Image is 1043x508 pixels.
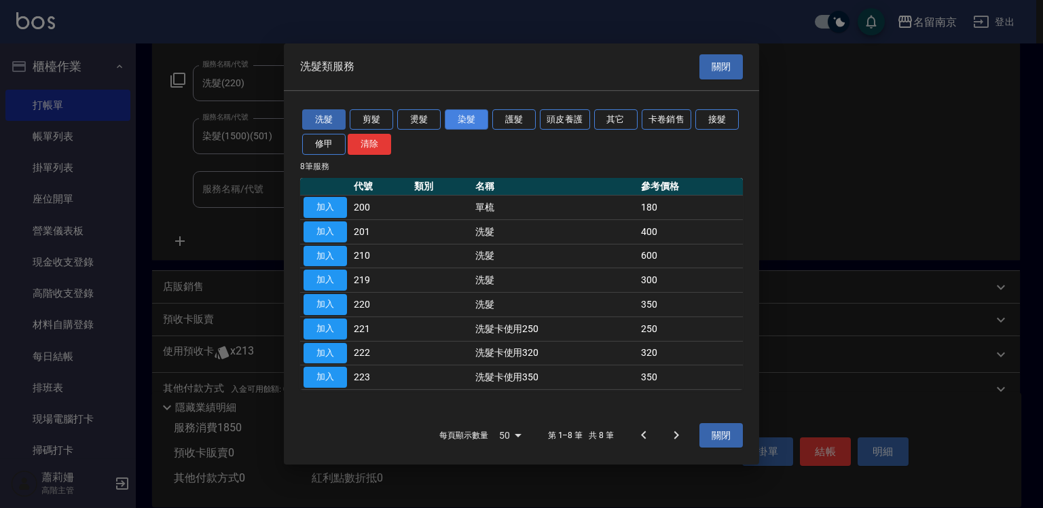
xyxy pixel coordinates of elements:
button: 頭皮養護 [540,109,590,130]
button: 關閉 [699,423,743,448]
p: 8 筆服務 [300,160,743,173]
button: 加入 [304,294,347,315]
td: 350 [638,365,743,390]
p: 每頁顯示數量 [439,429,488,441]
td: 250 [638,316,743,341]
td: 洗髮卡使用320 [472,341,638,365]
td: 洗髮 [472,268,638,293]
button: 護髮 [492,109,536,130]
button: 其它 [594,109,638,130]
td: 180 [638,195,743,219]
th: 代號 [350,178,411,196]
td: 221 [350,316,411,341]
td: 400 [638,219,743,244]
div: 50 [494,417,526,454]
button: 加入 [304,245,347,266]
button: 剪髮 [350,109,393,130]
td: 201 [350,219,411,244]
th: 類別 [411,178,471,196]
th: 名稱 [472,178,638,196]
td: 223 [350,365,411,390]
button: 燙髮 [397,109,441,130]
td: 單梳 [472,195,638,219]
button: 染髮 [445,109,488,130]
td: 600 [638,244,743,268]
td: 洗髮 [472,292,638,316]
td: 洗髮 [472,244,638,268]
button: 加入 [304,270,347,291]
p: 第 1–8 筆 共 8 筆 [548,429,614,441]
button: 加入 [304,221,347,242]
td: 200 [350,195,411,219]
button: 接髮 [695,109,739,130]
button: 修甲 [302,134,346,155]
button: 加入 [304,319,347,340]
button: 加入 [304,197,347,218]
td: 洗髮卡使用350 [472,365,638,390]
span: 洗髮類服務 [300,60,354,73]
td: 320 [638,341,743,365]
td: 洗髮 [472,219,638,244]
button: 加入 [304,367,347,388]
button: 清除 [348,134,391,155]
td: 219 [350,268,411,293]
td: 210 [350,244,411,268]
button: 洗髮 [302,109,346,130]
td: 洗髮卡使用250 [472,316,638,341]
th: 參考價格 [638,178,743,196]
td: 222 [350,341,411,365]
td: 220 [350,292,411,316]
button: 關閉 [699,54,743,79]
button: 加入 [304,342,347,363]
button: 卡卷銷售 [642,109,692,130]
td: 350 [638,292,743,316]
td: 300 [638,268,743,293]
